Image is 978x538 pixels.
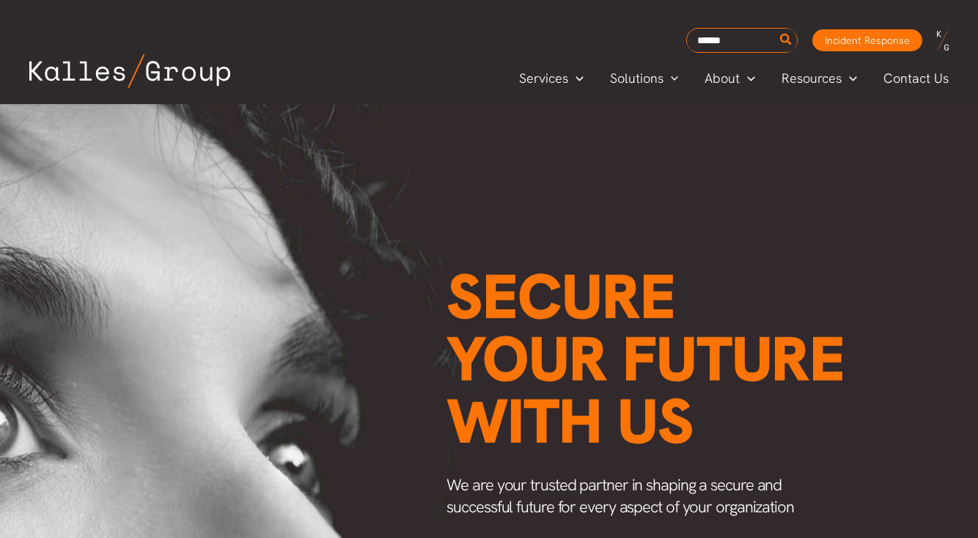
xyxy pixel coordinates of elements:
span: Solutions [610,67,663,89]
img: Kalles Group [29,54,230,88]
span: Contact Us [883,67,949,89]
a: ResourcesMenu Toggle [768,67,870,89]
a: AboutMenu Toggle [691,67,768,89]
a: Incident Response [812,29,922,51]
nav: Primary Site Navigation [506,66,963,90]
a: Contact Us [870,67,963,89]
button: Search [777,29,795,52]
span: Resources [782,67,842,89]
a: SolutionsMenu Toggle [597,67,692,89]
span: About [705,67,740,89]
span: Menu Toggle [740,67,755,89]
a: ServicesMenu Toggle [506,67,597,89]
span: Services [519,67,568,89]
span: We are your trusted partner in shaping a secure and successful future for every aspect of your or... [446,474,794,517]
span: Menu Toggle [663,67,679,89]
span: Secure your future with us [446,256,845,462]
span: Menu Toggle [568,67,584,89]
span: Menu Toggle [842,67,857,89]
